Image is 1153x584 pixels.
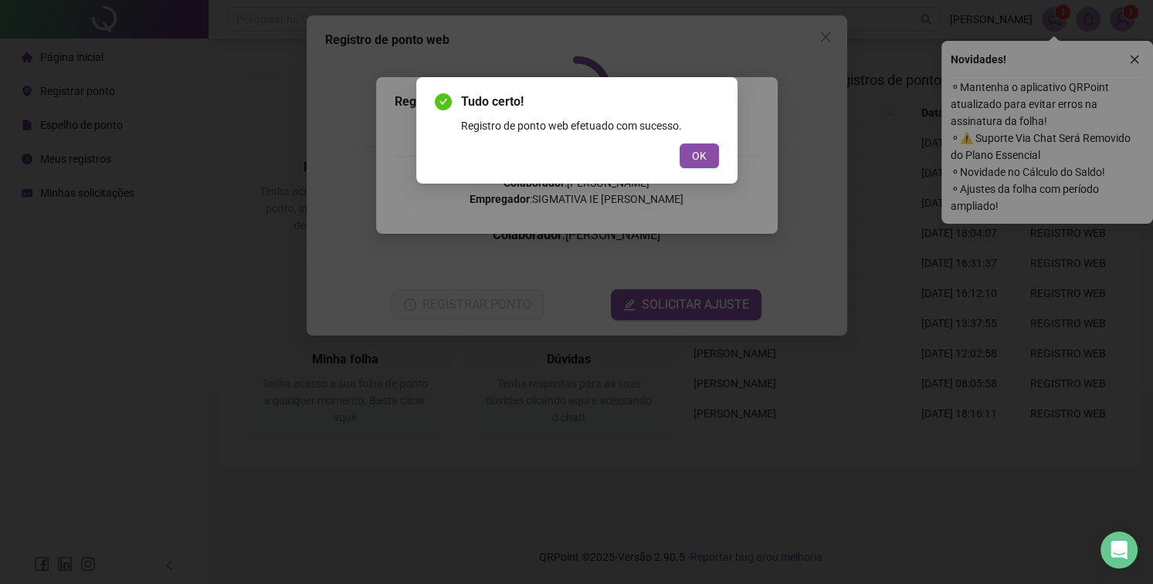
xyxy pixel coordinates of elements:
[680,143,719,168] button: OK
[461,117,719,134] div: Registro de ponto web efetuado com sucesso.
[461,93,719,111] span: Tudo certo!
[692,147,707,164] span: OK
[435,93,452,110] span: check-circle
[1100,532,1138,569] div: Open Intercom Messenger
